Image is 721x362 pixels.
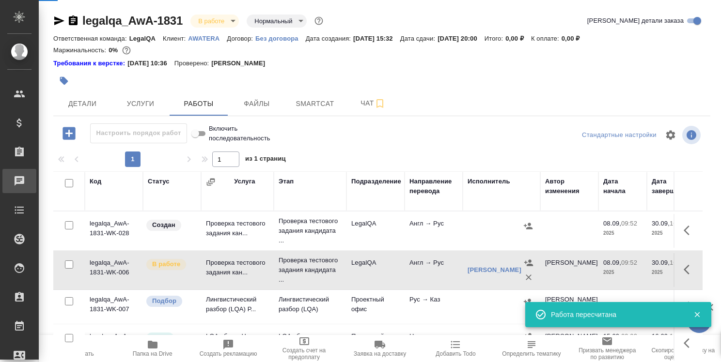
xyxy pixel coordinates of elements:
span: Папка на Drive [133,350,172,357]
div: Дата начала [603,177,642,196]
div: Исполнитель выполняет работу [145,258,196,271]
p: 0,00 ₽ [562,35,587,42]
span: Услуги [117,98,164,110]
span: Добавить Todo [436,350,475,357]
div: Заказ еще не согласован с клиентом, искать исполнителей рано [145,219,196,232]
a: Без договора [255,34,306,42]
p: Без договора [255,35,306,42]
div: Статус [148,177,170,186]
button: Заявка на доставку [342,335,418,362]
p: 30.09, [652,259,670,266]
div: Исполнитель [468,177,510,186]
span: Включить последовательность [209,124,270,143]
button: Назначить [521,219,535,233]
button: Здесь прячутся важные кнопки [678,219,701,242]
p: 2025 [652,268,690,277]
button: Назначить [521,295,535,309]
p: AWATERA [188,35,227,42]
p: Создан [152,220,175,230]
a: Требования к верстке: [53,59,127,68]
div: В работе [247,15,307,28]
td: [PERSON_NAME] [540,290,598,324]
span: Работы [175,98,222,110]
div: Подразделение [351,177,401,186]
a: legalqa_AwA-1831 [82,14,183,27]
div: Направление перевода [409,177,458,196]
button: Создать счет на предоплату [266,335,342,362]
p: 0% [109,46,120,54]
span: Определить тематику [502,350,561,357]
button: Папка на Drive [114,335,190,362]
span: Smartcat [292,98,338,110]
div: Автор изменения [545,177,594,196]
td: legalqa_AwA-1831-WK-030 [85,327,143,361]
button: Здесь прячутся важные кнопки [678,258,701,281]
button: Определить тематику [494,335,569,362]
span: Чат [350,97,396,109]
div: Работа пересчитана [551,310,679,319]
p: 2025 [603,228,642,238]
p: LegalQA [129,35,163,42]
button: Нормальный [251,17,295,25]
span: Посмотреть информацию [682,126,703,144]
p: 0,00 ₽ [505,35,531,42]
p: 2025 [603,268,642,277]
button: Добавить работу [56,123,82,143]
p: [DATE] 15:32 [353,35,400,42]
p: Сдан [152,333,168,343]
p: LQA общее [279,332,342,341]
span: из 1 страниц [245,153,286,167]
p: [DATE] 20:00 [438,35,485,42]
button: 4434.90 RUB; [120,44,133,57]
span: Детали [59,98,106,110]
p: Маржинальность: [53,46,109,54]
p: 10:52 [670,220,686,227]
button: Скопировать ссылку для ЯМессенджера [53,15,65,27]
td: Англ → Рус [405,214,463,248]
p: 08.09, [603,220,621,227]
button: Добавить Todo [418,335,493,362]
a: [PERSON_NAME] [468,266,521,273]
td: legalqa_AwA-1831-WK-006 [85,253,143,287]
div: Услуга [234,177,255,186]
td: LegalQA [346,214,405,248]
p: 09:52 [621,220,637,227]
td: legalqa_AwA-1831-WK-028 [85,214,143,248]
td: [PERSON_NAME] [540,253,598,287]
p: Договор: [227,35,255,42]
a: AWATERA [188,34,227,42]
div: Нажми, чтобы открыть папку с инструкцией [53,59,127,68]
button: Добавить тэг [53,70,75,91]
p: 08.09, [603,259,621,266]
p: 09:52 [621,259,637,266]
span: Создать рекламацию [200,350,257,357]
p: Дата создания: [306,35,353,42]
td: Англ → Рус [405,253,463,287]
button: Закрыть [687,310,707,319]
p: [PERSON_NAME] [211,59,272,68]
td: Проверка тестового задания кан... [201,214,274,248]
p: Проверка тестового задания кандидата ... [279,256,342,285]
div: Код [90,177,101,186]
div: split button [580,128,659,143]
p: Дата сдачи: [400,35,438,42]
p: Ответственная команда: [53,35,129,42]
td: legalqa_AwA-1831-WK-007 [85,290,143,324]
p: Итого: [485,35,505,42]
td: LegalQA [346,253,405,287]
span: Настроить таблицу [659,123,682,147]
svg: Подписаться [374,98,386,109]
p: [DATE] 10:36 [127,59,174,68]
p: К оплате: [531,35,562,42]
span: Заявка на доставку [354,350,406,357]
p: В работе [152,259,180,269]
button: Скопировать ссылку [67,15,79,27]
button: Пересчитать [39,335,114,362]
button: Назначить [521,256,536,270]
button: В работе [195,17,227,25]
button: Здесь прячутся важные кнопки [678,295,701,318]
td: Не указан [405,327,463,361]
p: Проверка тестового задания кандидата ... [279,216,342,245]
p: Подбор [152,296,176,306]
td: Рус → Каз [405,290,463,324]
